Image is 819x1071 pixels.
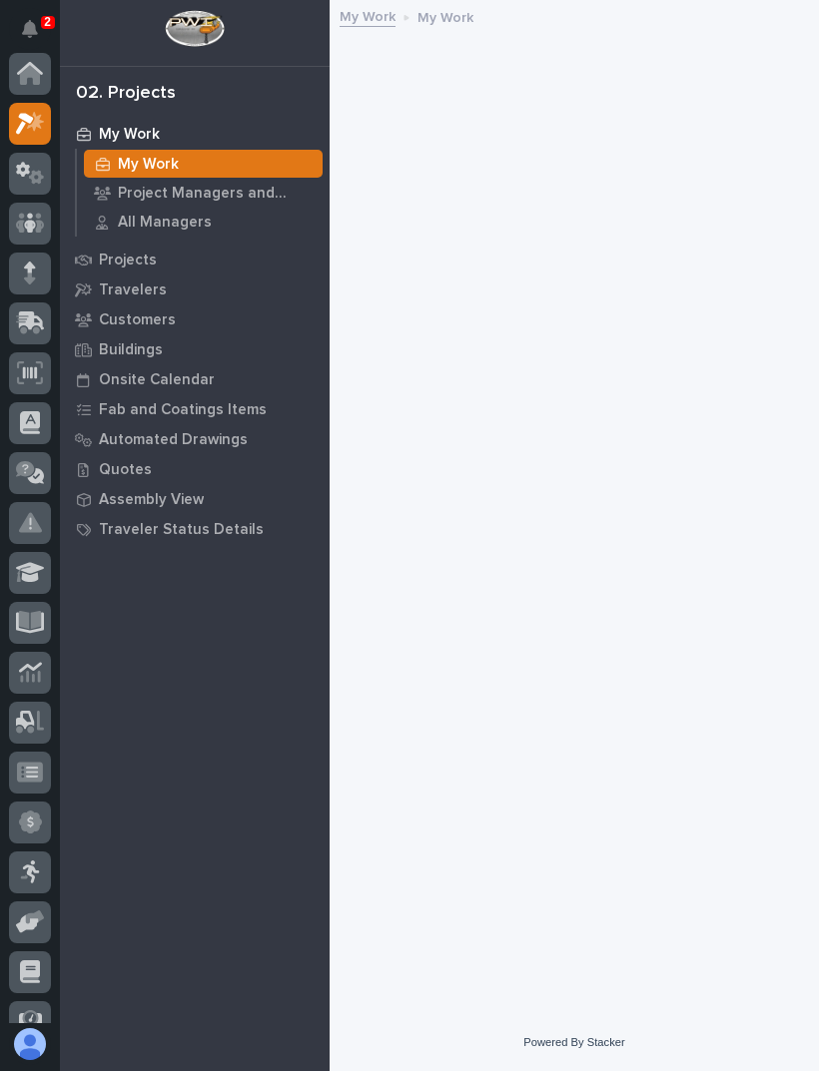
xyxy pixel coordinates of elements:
[99,521,264,539] p: Traveler Status Details
[99,431,248,449] p: Automated Drawings
[99,341,163,359] p: Buildings
[60,304,330,334] a: Customers
[118,214,212,232] p: All Managers
[60,119,330,149] a: My Work
[60,334,330,364] a: Buildings
[99,461,152,479] p: Quotes
[76,83,176,105] div: 02. Projects
[118,156,179,174] p: My Work
[44,15,51,29] p: 2
[340,4,396,27] a: My Work
[60,245,330,274] a: Projects
[60,394,330,424] a: Fab and Coatings Items
[25,20,51,52] div: Notifications2
[60,424,330,454] a: Automated Drawings
[523,1036,624,1048] a: Powered By Stacker
[77,150,330,178] a: My Work
[99,126,160,144] p: My Work
[9,8,51,50] button: Notifications
[99,281,167,299] p: Travelers
[60,454,330,484] a: Quotes
[165,10,224,47] img: Workspace Logo
[99,371,215,389] p: Onsite Calendar
[99,401,267,419] p: Fab and Coatings Items
[60,364,330,394] a: Onsite Calendar
[99,252,157,269] p: Projects
[77,179,330,207] a: Project Managers and Engineers
[118,185,315,203] p: Project Managers and Engineers
[9,1023,51,1065] button: users-avatar
[99,311,176,329] p: Customers
[99,491,204,509] p: Assembly View
[60,484,330,514] a: Assembly View
[77,208,330,236] a: All Managers
[60,514,330,544] a: Traveler Status Details
[60,274,330,304] a: Travelers
[417,5,473,27] p: My Work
